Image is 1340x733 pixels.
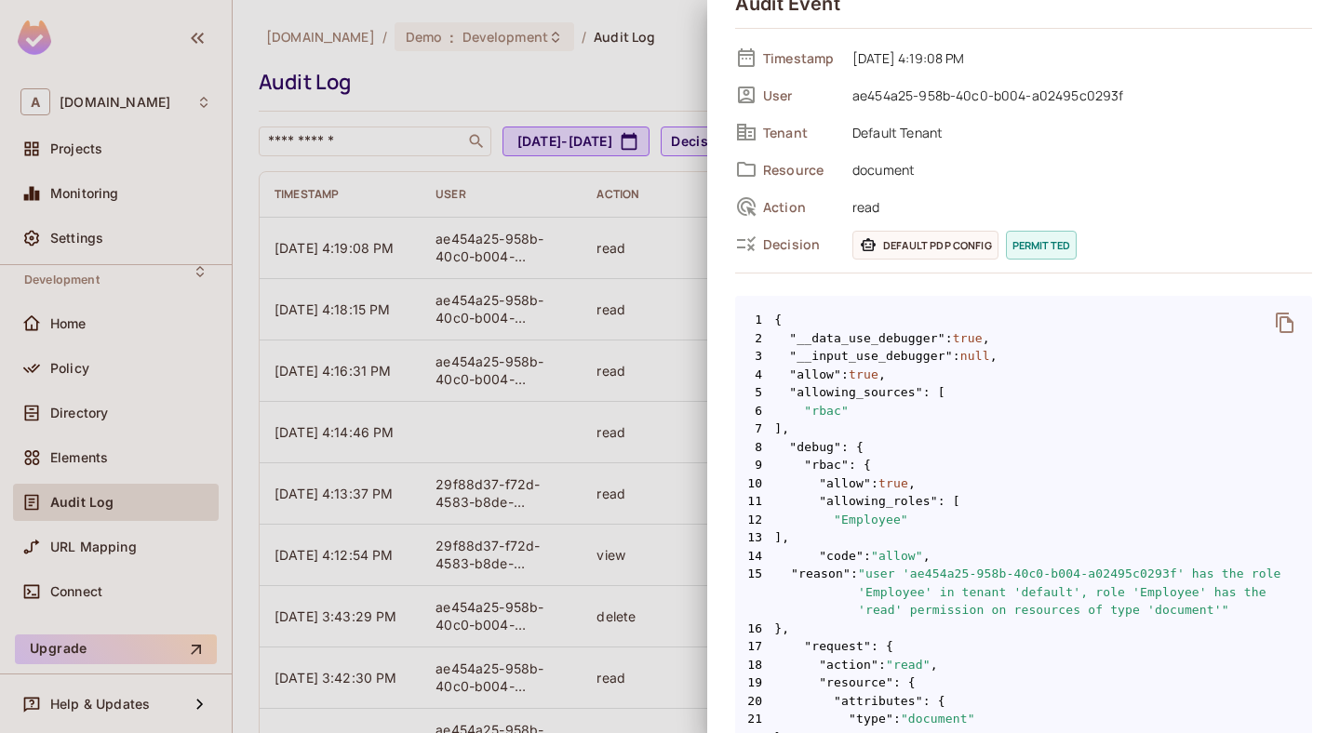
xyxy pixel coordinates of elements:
span: "__input_use_debugger" [789,347,953,366]
span: 15 [735,565,774,620]
span: 7 [735,420,774,438]
span: , [990,347,998,366]
span: "resource" [819,673,893,692]
span: , [931,656,938,674]
span: 21 [735,710,774,728]
span: "read" [886,656,931,674]
span: read [843,195,1312,218]
span: Default PDP config [852,231,998,260]
span: , [983,329,990,348]
span: "request" [804,637,871,656]
span: 5 [735,383,774,402]
span: "action" [819,656,878,674]
span: null [960,347,990,366]
span: Decision [763,235,837,253]
span: "allowing_roles" [819,492,938,511]
span: 6 [735,402,774,420]
span: 17 [735,637,774,656]
span: : [864,547,871,566]
span: : { [871,637,893,656]
span: User [763,87,837,104]
span: "allow" [789,366,841,384]
span: ae454a25-958b-40c0-b004-a02495c0293f [843,84,1312,106]
span: : [878,656,886,674]
span: "Employee" [834,511,908,529]
span: "type" [849,710,893,728]
span: true [953,329,983,348]
span: : { [893,673,916,692]
span: 11 [735,492,774,511]
span: : [851,565,858,620]
span: 9 [735,456,774,474]
span: { [774,311,782,329]
span: , [878,366,886,384]
span: : [871,474,878,493]
span: : { [849,456,871,474]
button: delete [1263,300,1307,345]
span: 3 [735,347,774,366]
span: "rbac" [804,402,849,420]
span: : [945,329,953,348]
span: Action [763,198,837,216]
span: [DATE] 4:19:08 PM [843,47,1312,69]
span: "document" [901,710,975,728]
span: 16 [735,620,774,638]
span: 2 [735,329,774,348]
span: "reason" [791,565,851,620]
span: 13 [735,528,774,547]
span: , [923,547,931,566]
span: ], [735,528,1312,547]
span: 19 [735,673,774,692]
span: document [843,158,1312,180]
span: "__data_use_debugger" [789,329,945,348]
span: 8 [735,438,774,457]
span: : { [841,438,864,457]
span: Resource [763,161,837,179]
span: : [841,366,849,384]
span: }, [735,620,1312,638]
span: "debug" [789,438,841,457]
span: 18 [735,656,774,674]
span: : [893,710,901,728]
span: Default Tenant [843,121,1312,143]
span: "user 'ae454a25-958b-40c0-b004-a02495c0293f' has the role 'Employee' in tenant 'default', role 'E... [858,565,1312,620]
span: 4 [735,366,774,384]
span: permitted [1006,231,1077,260]
span: true [849,366,878,384]
span: "rbac" [804,456,849,474]
span: 20 [735,692,774,711]
span: "code" [819,547,864,566]
span: , [908,474,916,493]
span: : [ [938,492,960,511]
span: true [878,474,908,493]
span: 14 [735,547,774,566]
span: ], [735,420,1312,438]
span: 10 [735,474,774,493]
span: "attributes" [834,692,923,711]
span: : [ [923,383,945,402]
span: Tenant [763,124,837,141]
span: 1 [735,311,774,329]
span: "allowing_sources" [789,383,923,402]
span: "allow" [819,474,871,493]
span: : { [923,692,945,711]
span: 12 [735,511,774,529]
span: Timestamp [763,49,837,67]
span: "allow" [871,547,923,566]
span: : [953,347,960,366]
